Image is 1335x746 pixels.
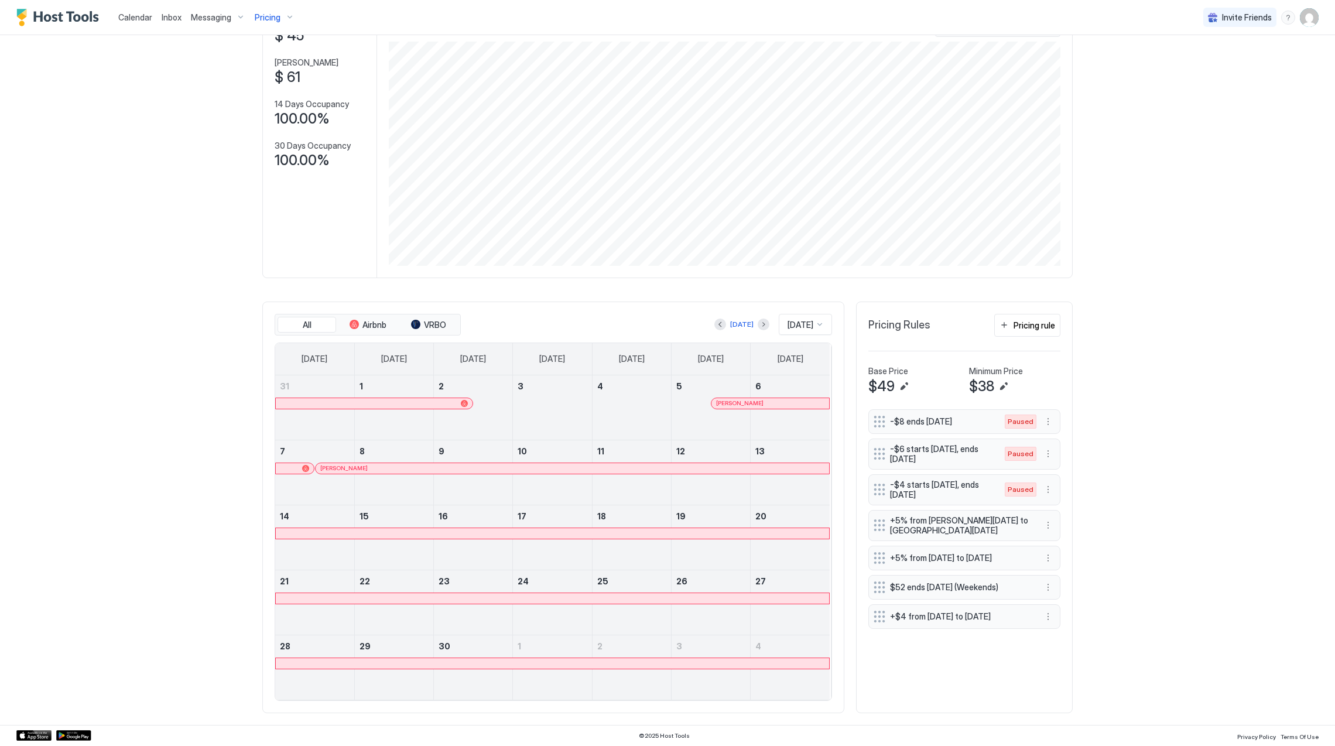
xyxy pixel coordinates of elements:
[755,446,765,456] span: 13
[56,730,91,741] div: Google Play Store
[539,354,565,364] span: [DATE]
[593,440,671,462] a: September 11, 2025
[354,440,433,505] td: September 8, 2025
[672,505,750,527] a: September 19, 2025
[162,11,182,23] a: Inbox
[698,354,724,364] span: [DATE]
[751,440,830,505] td: September 13, 2025
[513,440,591,462] a: September 10, 2025
[716,399,824,407] div: [PERSON_NAME]
[1041,580,1055,594] div: menu
[355,375,433,397] a: September 1, 2025
[424,320,446,330] span: VRBO
[597,511,606,521] span: 18
[434,440,513,505] td: September 9, 2025
[275,110,330,128] span: 100.00%
[275,314,461,336] div: tab-group
[592,375,671,440] td: September 4, 2025
[355,505,433,527] a: September 15, 2025
[868,604,1060,629] div: +$4 from [DATE] to [DATE] menu
[671,440,750,505] td: September 12, 2025
[868,439,1060,470] div: -$6 starts [DATE], ends [DATE] Pausedmenu
[714,319,726,330] button: Previous month
[434,505,513,570] td: September 16, 2025
[597,446,604,456] span: 11
[1041,482,1055,497] div: menu
[994,314,1060,337] button: Pricing rule
[362,320,386,330] span: Airbnb
[280,381,289,391] span: 31
[751,440,830,462] a: September 13, 2025
[676,576,687,586] span: 26
[751,505,830,527] a: September 20, 2025
[751,570,830,635] td: September 27, 2025
[868,575,1060,600] div: $52 ends [DATE] (Weekends) menu
[597,641,603,651] span: 2
[513,570,592,635] td: September 24, 2025
[592,570,671,635] td: September 25, 2025
[118,11,152,23] a: Calendar
[766,343,815,375] a: Saturday
[890,416,993,427] span: -$8 ends [DATE]
[439,641,450,651] span: 30
[592,635,671,700] td: October 2, 2025
[1014,319,1055,331] div: Pricing rule
[360,641,371,651] span: 29
[434,375,512,397] a: September 2, 2025
[302,354,327,364] span: [DATE]
[868,510,1060,541] div: +5% from [PERSON_NAME][DATE] to [GEOGRAPHIC_DATA][DATE] menu
[676,381,682,391] span: 5
[355,570,433,592] a: September 22, 2025
[280,511,289,521] span: 14
[1281,11,1295,25] div: menu
[290,343,339,375] a: Sunday
[1237,733,1276,740] span: Privacy Policy
[162,12,182,22] span: Inbox
[868,319,930,332] span: Pricing Rules
[890,611,1029,622] span: +$4 from [DATE] to [DATE]
[280,641,290,651] span: 28
[191,12,231,23] span: Messaging
[1041,610,1055,624] div: menu
[439,381,444,391] span: 2
[275,570,354,592] a: September 21, 2025
[275,375,354,397] a: August 31, 2025
[890,553,1029,563] span: +5% from [DATE] to [DATE]
[868,474,1060,505] div: -$4 starts [DATE], ends [DATE] Pausedmenu
[513,505,591,527] a: September 17, 2025
[1281,730,1319,742] a: Terms Of Use
[593,570,671,592] a: September 25, 2025
[671,635,750,700] td: October 3, 2025
[671,570,750,635] td: September 26, 2025
[671,375,750,440] td: September 5, 2025
[278,317,336,333] button: All
[755,576,766,586] span: 27
[434,375,513,440] td: September 2, 2025
[354,375,433,440] td: September 1, 2025
[597,576,608,586] span: 25
[1300,8,1319,27] div: User profile
[16,9,104,26] div: Host Tools Logo
[890,444,993,464] span: -$6 starts [DATE], ends [DATE]
[439,576,450,586] span: 23
[676,641,682,651] span: 3
[728,317,755,331] button: [DATE]
[513,635,592,700] td: October 1, 2025
[1041,580,1055,594] button: More options
[354,570,433,635] td: September 22, 2025
[676,446,685,456] span: 12
[593,635,671,657] a: October 2, 2025
[434,635,512,657] a: September 30, 2025
[890,480,993,500] span: -$4 starts [DATE], ends [DATE]
[1041,415,1055,429] div: menu
[593,375,671,397] a: September 4, 2025
[320,464,368,472] span: [PERSON_NAME]
[1008,449,1033,459] span: Paused
[751,570,830,592] a: September 27, 2025
[439,511,448,521] span: 16
[592,440,671,505] td: September 11, 2025
[518,446,527,456] span: 10
[360,446,365,456] span: 8
[460,354,486,364] span: [DATE]
[513,505,592,570] td: September 17, 2025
